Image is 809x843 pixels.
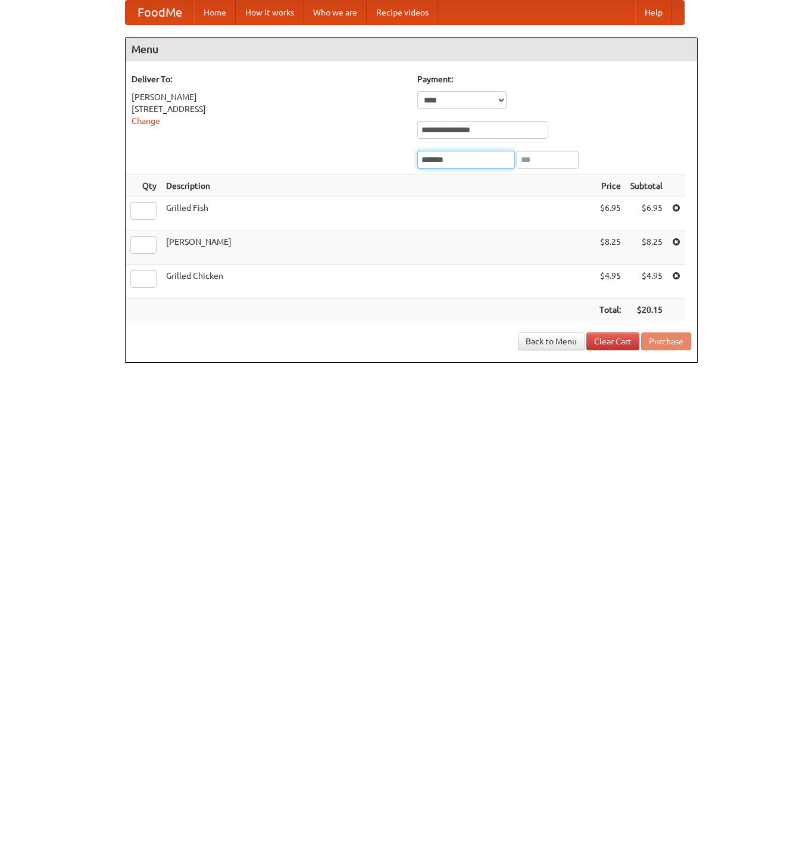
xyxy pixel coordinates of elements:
[132,103,405,115] div: [STREET_ADDRESS]
[586,332,639,350] a: Clear Cart
[641,332,691,350] button: Purchase
[126,38,697,61] h4: Menu
[126,175,161,197] th: Qty
[626,197,667,231] td: $6.95
[126,1,194,24] a: FoodMe
[595,175,626,197] th: Price
[161,197,595,231] td: Grilled Fish
[595,197,626,231] td: $6.95
[161,265,595,299] td: Grilled Chicken
[132,91,405,103] div: [PERSON_NAME]
[595,299,626,321] th: Total:
[626,299,667,321] th: $20.15
[595,231,626,265] td: $8.25
[132,116,160,126] a: Change
[635,1,672,24] a: Help
[304,1,367,24] a: Who we are
[367,1,438,24] a: Recipe videos
[236,1,304,24] a: How it works
[194,1,236,24] a: Home
[626,265,667,299] td: $4.95
[417,73,691,85] h5: Payment:
[518,332,585,350] a: Back to Menu
[626,175,667,197] th: Subtotal
[161,175,595,197] th: Description
[626,231,667,265] td: $8.25
[595,265,626,299] td: $4.95
[161,231,595,265] td: [PERSON_NAME]
[132,73,405,85] h5: Deliver To:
